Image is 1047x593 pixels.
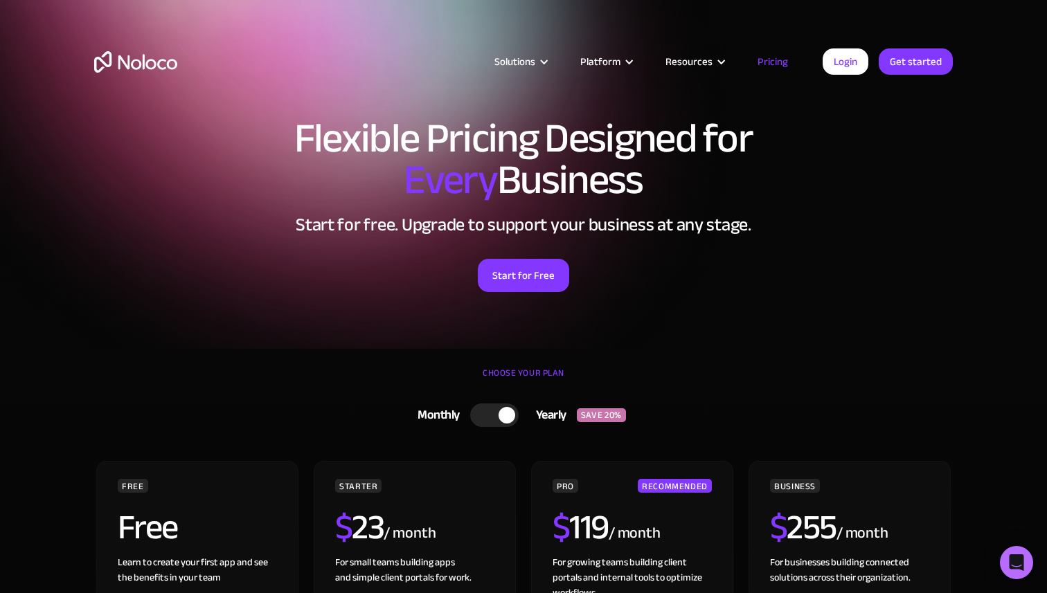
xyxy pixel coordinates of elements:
div: Solutions [477,53,563,71]
span: $ [770,495,787,560]
span: $ [553,495,570,560]
a: Get started [879,48,953,75]
div: Open Intercom Messenger [1000,546,1033,579]
div: / month [609,522,661,545]
div: CHOOSE YOUR PLAN [94,363,953,397]
h2: 23 [335,510,384,545]
div: Platform [563,53,648,71]
div: BUSINESS [770,479,820,493]
div: SAVE 20% [577,408,626,422]
h2: Start for free. Upgrade to support your business at any stage. [94,215,953,235]
h2: 119 [553,510,609,545]
div: Platform [580,53,620,71]
div: / month [836,522,888,545]
div: Yearly [519,405,577,426]
div: RECOMMENDED [638,479,712,493]
div: PRO [553,479,578,493]
div: Monthly [400,405,470,426]
h1: Flexible Pricing Designed for Business [94,118,953,201]
span: Every [404,141,497,219]
span: $ [335,495,352,560]
div: Resources [665,53,713,71]
div: FREE [118,479,148,493]
div: STARTER [335,479,382,493]
a: Login [823,48,868,75]
div: Solutions [494,53,535,71]
div: / month [384,522,436,545]
a: home [94,51,177,73]
h2: 255 [770,510,836,545]
div: Resources [648,53,740,71]
a: Pricing [740,53,805,71]
a: Start for Free [478,259,569,292]
h2: Free [118,510,178,545]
